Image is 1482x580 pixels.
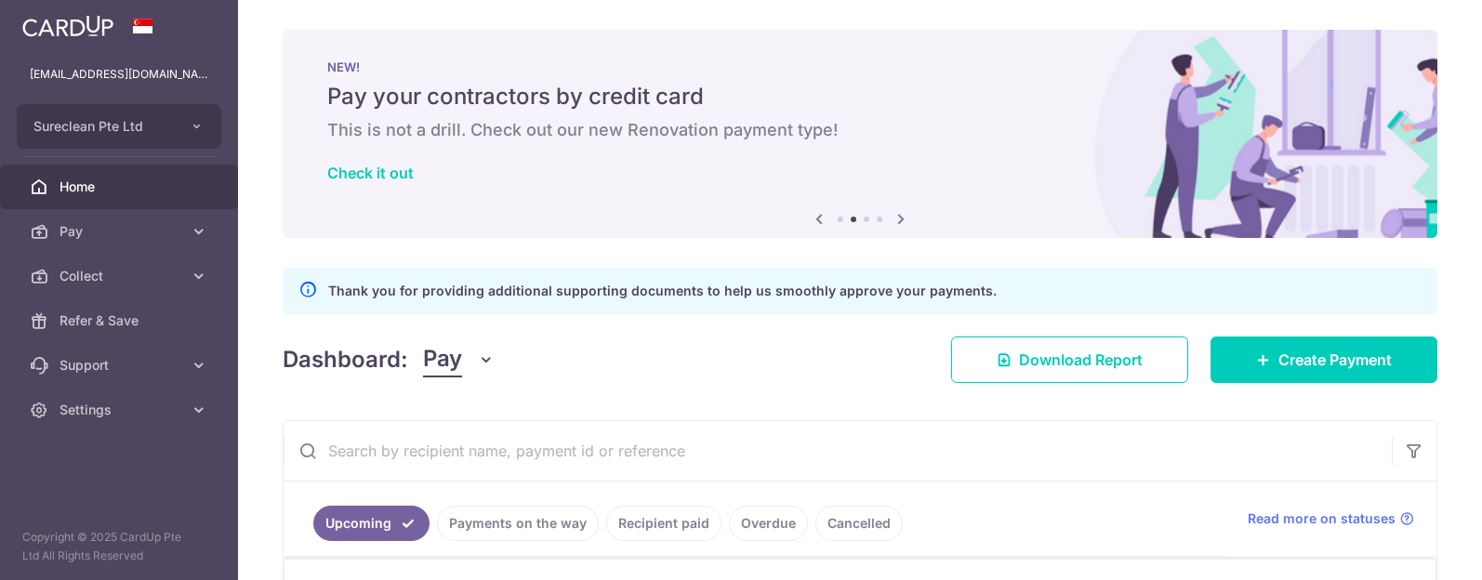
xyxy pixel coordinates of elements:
a: Overdue [729,506,808,541]
span: Home [60,178,182,196]
p: [EMAIL_ADDRESS][DOMAIN_NAME] [30,65,208,84]
h6: This is not a drill. Check out our new Renovation payment type! [327,119,1393,141]
span: Pay [60,222,182,241]
span: Create Payment [1278,349,1392,371]
span: Refer & Save [60,311,182,330]
a: Upcoming [313,506,430,541]
a: Recipient paid [606,506,721,541]
span: Download Report [1019,349,1143,371]
p: NEW! [327,59,1393,74]
img: Renovation banner [283,30,1437,238]
span: Sureclean Pte Ltd [33,117,171,136]
a: Cancelled [815,506,903,541]
button: Pay [423,342,495,377]
a: Payments on the way [437,506,599,541]
a: Check it out [327,164,414,182]
span: Settings [60,401,182,419]
a: Download Report [951,336,1188,383]
span: Support [60,356,182,375]
img: CardUp [22,15,113,37]
h4: Dashboard: [283,343,408,376]
span: Read more on statuses [1248,509,1396,528]
input: Search by recipient name, payment id or reference [284,421,1392,481]
a: Read more on statuses [1248,509,1414,528]
h5: Pay your contractors by credit card [327,82,1393,112]
a: Create Payment [1211,336,1437,383]
button: Sureclean Pte Ltd [17,104,221,149]
span: Collect [60,267,182,285]
iframe: Opens a widget where you can find more information [1363,524,1463,571]
span: Pay [423,342,462,377]
p: Thank you for providing additional supporting documents to help us smoothly approve your payments. [328,280,997,302]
